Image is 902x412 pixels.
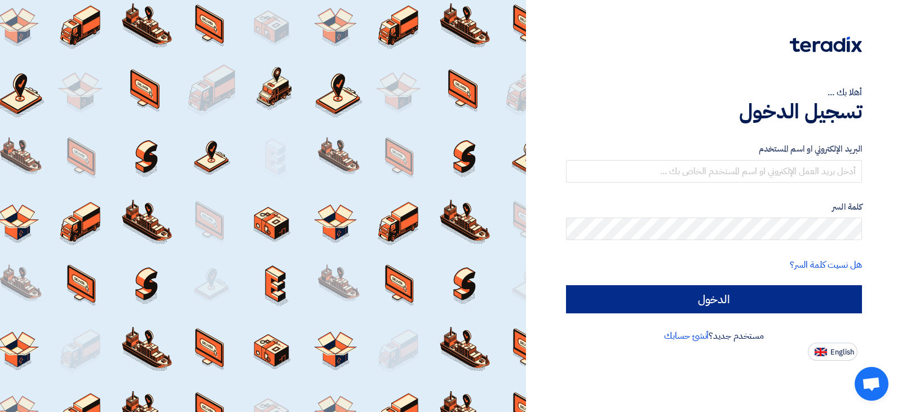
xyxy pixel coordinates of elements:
[830,348,854,356] span: English
[566,143,862,156] label: البريد الإلكتروني او اسم المستخدم
[815,348,827,356] img: en-US.png
[664,329,709,343] a: أنشئ حسابك
[566,329,862,343] div: مستخدم جديد؟
[566,201,862,214] label: كلمة السر
[790,37,862,52] img: Teradix logo
[790,258,862,272] a: هل نسيت كلمة السر؟
[566,99,862,124] h1: تسجيل الدخول
[808,343,857,361] button: English
[566,160,862,183] input: أدخل بريد العمل الإلكتروني او اسم المستخدم الخاص بك ...
[855,367,888,401] div: Open chat
[566,285,862,313] input: الدخول
[566,86,862,99] div: أهلا بك ...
